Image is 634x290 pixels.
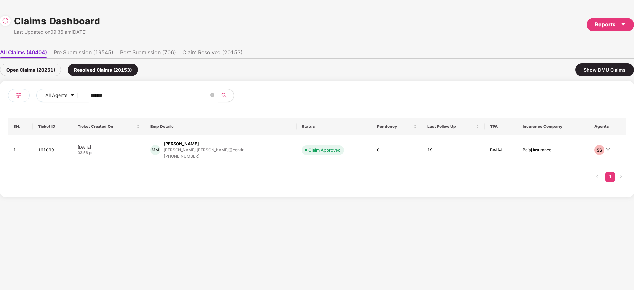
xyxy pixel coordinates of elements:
[182,49,243,58] li: Claim Resolved (20153)
[14,14,100,28] h1: Claims Dashboard
[517,118,589,135] th: Insurance Company
[297,118,372,135] th: Status
[8,118,33,135] th: SN.
[592,172,602,182] button: left
[45,92,67,99] span: All Agents
[615,172,626,182] button: right
[8,135,33,165] td: 1
[218,93,230,98] span: search
[422,135,485,165] td: 19
[150,145,160,155] div: MM
[218,89,234,102] button: search
[595,20,626,29] div: Reports
[164,148,246,152] div: [PERSON_NAME].[PERSON_NAME]@centir...
[589,118,626,135] th: Agents
[517,135,589,165] td: Bajaj Insurance
[372,135,422,165] td: 0
[15,91,23,99] img: svg+xml;base64,PHN2ZyB4bWxucz0iaHR0cDovL3d3dy53My5vcmcvMjAwMC9zdmciIHdpZHRoPSIyNCIgaGVpZ2h0PSIyNC...
[14,28,100,36] div: Last Updated on 09:36 am[DATE]
[605,172,615,182] a: 1
[615,172,626,182] li: Next Page
[372,118,422,135] th: Pendency
[619,175,623,179] span: right
[68,64,138,76] div: Resolved Claims (20153)
[70,93,75,98] span: caret-down
[485,118,518,135] th: TPA
[145,118,297,135] th: Emp Details
[621,22,626,27] span: caret-down
[485,135,518,165] td: BAJAJ
[54,49,113,58] li: Pre Submission (19545)
[308,147,341,153] div: Claim Approved
[33,118,72,135] th: Ticket ID
[78,150,140,156] div: 03:56 pm
[72,118,145,135] th: Ticket Created On
[592,172,602,182] li: Previous Page
[422,118,485,135] th: Last Follow Up
[78,144,140,150] div: [DATE]
[36,89,89,102] button: All Agentscaret-down
[164,153,246,160] div: [PHONE_NUMBER]
[210,93,214,97] span: close-circle
[575,63,634,76] div: Show DMU Claims
[594,145,604,155] div: SS
[606,148,610,152] span: down
[78,124,135,129] span: Ticket Created On
[33,135,72,165] td: 161099
[377,124,412,129] span: Pendency
[595,175,599,179] span: left
[2,18,9,24] img: svg+xml;base64,PHN2ZyBpZD0iUmVsb2FkLTMyeDMyIiB4bWxucz0iaHR0cDovL3d3dy53My5vcmcvMjAwMC9zdmciIHdpZH...
[164,141,203,147] div: [PERSON_NAME]...
[210,92,214,99] span: close-circle
[427,124,474,129] span: Last Follow Up
[120,49,176,58] li: Post Submission (706)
